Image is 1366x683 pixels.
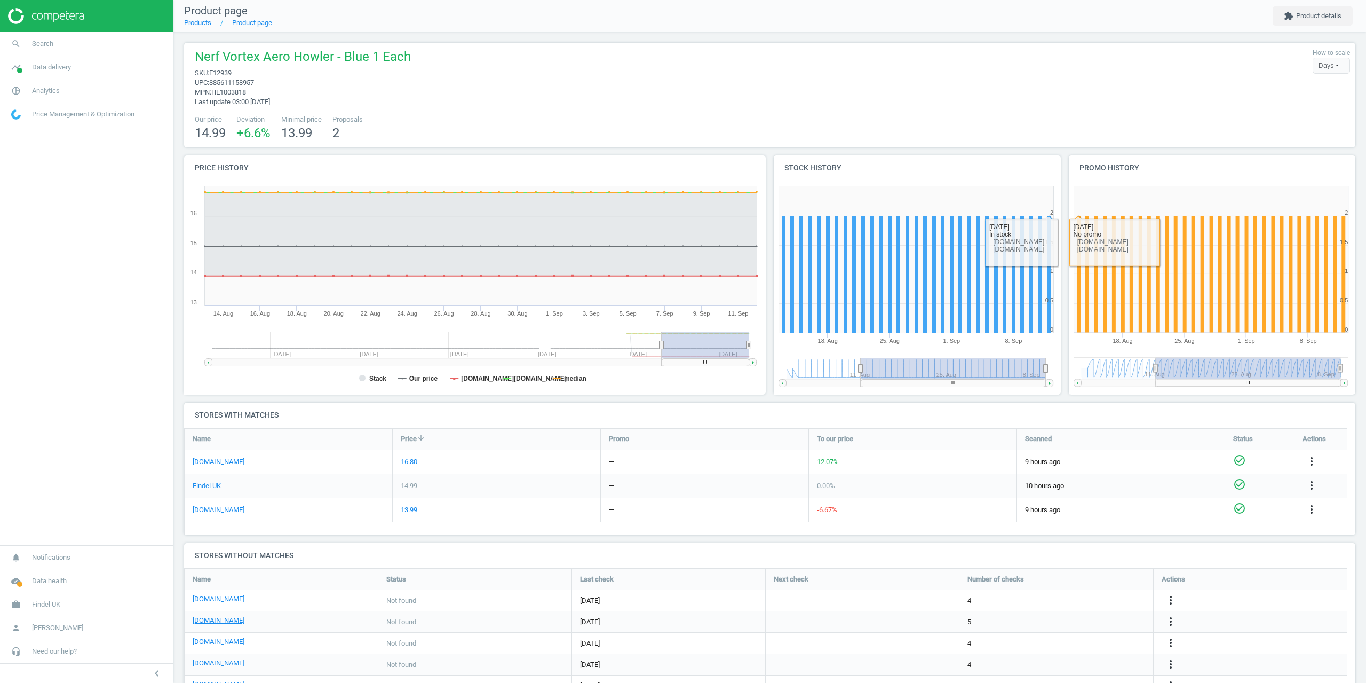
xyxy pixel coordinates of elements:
i: headset_mic [6,641,26,662]
span: 4 [967,660,971,670]
i: timeline [6,57,26,77]
span: [PERSON_NAME] [32,623,83,633]
span: upc : [195,78,209,87]
tspan: 18. Aug [818,337,838,344]
a: [DOMAIN_NAME] [193,637,244,647]
tspan: 8. Sep [1005,337,1022,344]
span: To our price [817,434,853,444]
span: Scanned [1025,434,1052,444]
tspan: 7. Sep [656,310,673,317]
a: Product page [232,19,272,27]
h4: Promo history [1069,155,1356,180]
a: [DOMAIN_NAME] [193,658,244,668]
span: 2 [332,125,339,140]
i: extension [1284,11,1293,21]
span: mpn : [195,88,211,96]
h4: Stock history [774,155,1061,180]
text: 15 [190,240,197,246]
text: 0.5 [1340,297,1348,303]
span: Status [1233,434,1253,444]
span: [DATE] [580,617,757,627]
tspan: 9. Sep [693,310,710,317]
text: 0 [1050,326,1053,333]
button: more_vert [1164,594,1177,608]
label: How to scale [1313,49,1350,58]
tspan: 24. Aug [397,310,417,317]
text: 0.5 [1045,297,1053,303]
i: more_vert [1305,455,1318,468]
i: more_vert [1164,637,1177,649]
tspan: [DOMAIN_NAME] [461,375,514,382]
tspan: 22. Aug [361,310,380,317]
div: 13.99 [401,505,417,515]
div: Days [1313,58,1350,74]
a: Products [184,19,211,27]
i: notifications [6,547,26,568]
button: more_vert [1305,503,1318,517]
span: -6.67 % [817,506,837,514]
span: Not found [386,660,416,670]
i: check_circle_outline [1233,502,1246,515]
tspan: 20. Aug [324,310,344,317]
span: 14.99 [195,125,226,140]
tspan: 25. Aug [1174,337,1194,344]
i: search [6,34,26,54]
tspan: Our price [409,375,438,382]
span: 13.99 [281,125,312,140]
i: check_circle_outline [1233,454,1246,467]
span: Findel UK [32,600,60,609]
div: 14.99 [401,481,417,491]
span: 4 [967,639,971,648]
text: 1.5 [1045,239,1053,245]
div: 16.80 [401,457,417,467]
i: arrow_downward [417,434,425,442]
tspan: 16. Aug [250,310,270,317]
span: Actions [1162,575,1185,584]
a: [DOMAIN_NAME] [193,457,244,467]
button: more_vert [1305,455,1318,469]
tspan: 11. Sep [728,310,749,317]
i: more_vert [1305,479,1318,492]
span: Name [193,434,211,444]
span: HE1003818 [211,88,246,96]
div: — [609,481,614,491]
span: Price [401,434,417,444]
a: [DOMAIN_NAME] [193,616,244,625]
span: 10 hours ago [1025,481,1217,491]
h4: Stores without matches [184,543,1355,568]
tspan: 1. Sep [1238,337,1255,344]
span: Not found [386,617,416,627]
i: more_vert [1164,658,1177,671]
tspan: 26. Aug [434,310,454,317]
span: Not found [386,596,416,606]
span: Our price [195,115,226,124]
span: 5 [967,617,971,627]
i: person [6,618,26,638]
span: sku : [195,69,209,77]
h4: Stores with matches [184,403,1355,428]
span: Minimal price [281,115,322,124]
span: [DATE] [580,596,757,606]
text: 1.5 [1340,239,1348,245]
span: Notifications [32,553,70,562]
a: [DOMAIN_NAME] [193,594,244,604]
span: +6.6 % [236,125,271,140]
span: Need our help? [32,647,77,656]
tspan: 3. Sep [583,310,600,317]
span: 885611158957 [209,78,254,87]
tspan: 28. Aug [471,310,490,317]
text: 1 [1050,268,1053,274]
span: 4 [967,596,971,606]
tspan: 18. Aug [1113,337,1132,344]
tspan: median [564,375,586,382]
img: ajHJNr6hYgQAAAAASUVORK5CYII= [8,8,84,24]
text: 1 [1345,268,1348,274]
i: more_vert [1164,594,1177,607]
span: Not found [386,639,416,648]
span: Product page [184,4,248,17]
button: more_vert [1164,615,1177,629]
a: [DOMAIN_NAME] [193,505,244,515]
text: 13 [190,299,197,305]
tspan: [DOMAIN_NAME] [514,375,567,382]
span: [DATE] [580,660,757,670]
